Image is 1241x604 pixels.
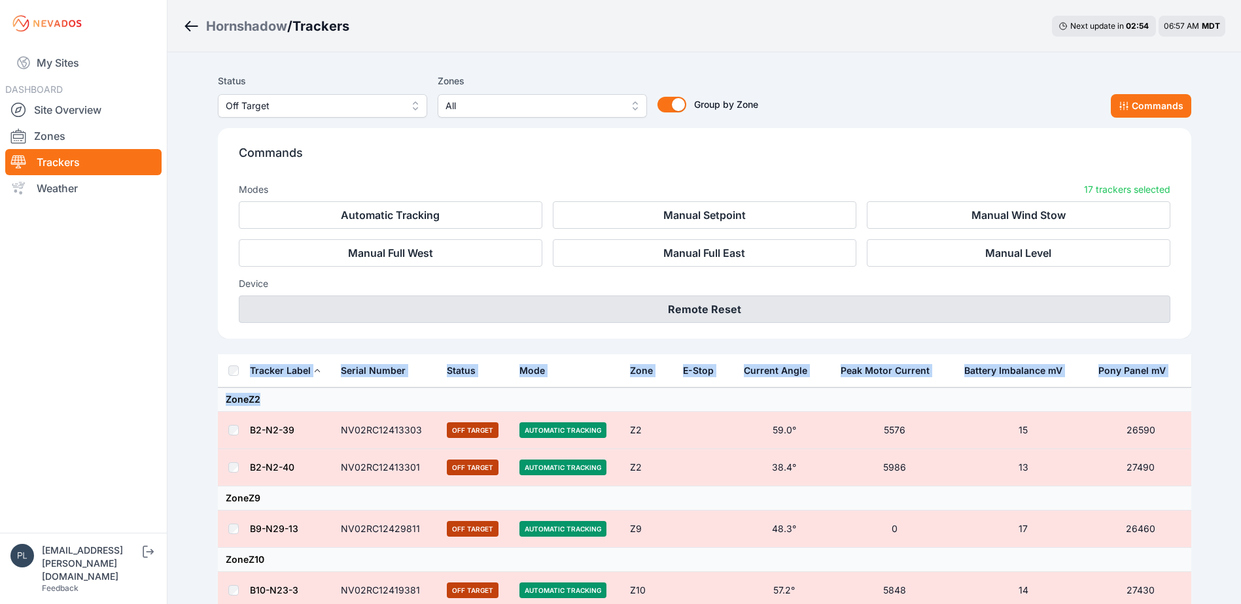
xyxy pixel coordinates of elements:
label: Status [218,73,427,89]
h3: Device [239,277,1170,290]
td: 38.4° [736,449,832,486]
button: Status [447,355,486,386]
td: Z2 [622,412,675,449]
span: Off Target [226,98,401,114]
span: Off Target [447,582,498,598]
button: Mode [519,355,555,386]
td: Zone Z2 [218,388,1191,412]
td: Z9 [622,511,675,548]
a: My Sites [5,47,162,78]
div: Mode [519,364,545,377]
button: Manual Wind Stow [867,201,1170,229]
td: Zone Z9 [218,486,1191,511]
td: 5576 [833,412,956,449]
a: Site Overview [5,97,162,123]
button: Pony Panel mV [1098,355,1176,386]
div: Serial Number [341,364,406,377]
button: Current Angle [744,355,818,386]
div: Status [447,364,476,377]
button: Serial Number [341,355,416,386]
button: Manual Setpoint [553,201,856,229]
button: All [438,94,647,118]
td: 15 [956,412,1090,449]
a: Hornshadow [206,17,287,35]
h3: Modes [239,183,268,196]
button: Battery Imbalance mV [964,355,1073,386]
span: Automatic Tracking [519,460,606,475]
td: 26460 [1091,511,1191,548]
td: 17 [956,511,1090,548]
td: 26590 [1091,412,1191,449]
button: Automatic Tracking [239,201,542,229]
td: 13 [956,449,1090,486]
td: Zone Z10 [218,548,1191,572]
nav: Breadcrumb [183,9,349,43]
span: DASHBOARD [5,84,63,95]
div: [EMAIL_ADDRESS][PERSON_NAME][DOMAIN_NAME] [42,544,140,583]
a: B2-N2-39 [250,424,294,435]
td: 59.0° [736,412,832,449]
div: E-Stop [683,364,714,377]
button: Commands [1111,94,1191,118]
div: Peak Motor Current [841,364,930,377]
span: All [446,98,621,114]
div: Zone [630,364,653,377]
span: MDT [1202,21,1220,31]
p: Commands [239,144,1170,173]
span: Next update in [1070,21,1124,31]
span: Automatic Tracking [519,422,606,438]
td: Z2 [622,449,675,486]
button: Manual Full East [553,239,856,267]
span: Group by Zone [694,99,758,110]
a: Feedback [42,583,79,593]
label: Zones [438,73,647,89]
p: 17 trackers selected [1084,183,1170,196]
span: / [287,17,292,35]
td: 5986 [833,449,956,486]
img: Nevados [10,13,84,34]
button: E-Stop [683,355,724,386]
img: plsmith@sundt.com [10,544,34,567]
td: 27490 [1091,449,1191,486]
button: Off Target [218,94,427,118]
button: Peak Motor Current [841,355,940,386]
span: Automatic Tracking [519,521,606,537]
button: Tracker Label [250,355,321,386]
button: Zone [630,355,663,386]
td: NV02RC12429811 [333,511,440,548]
div: Pony Panel mV [1098,364,1166,377]
td: NV02RC12413301 [333,449,440,486]
h3: Trackers [292,17,349,35]
button: Remote Reset [239,295,1170,323]
span: Off Target [447,460,498,475]
a: Trackers [5,149,162,175]
td: NV02RC12413303 [333,412,440,449]
span: Off Target [447,521,498,537]
span: Automatic Tracking [519,582,606,598]
div: Tracker Label [250,364,311,377]
button: Manual Level [867,239,1170,267]
td: 0 [833,511,956,548]
span: 06:57 AM [1164,21,1199,31]
div: 02 : 54 [1126,21,1149,31]
a: Zones [5,123,162,149]
a: B2-N2-40 [250,461,294,473]
button: Manual Full West [239,239,542,267]
span: Off Target [447,422,498,438]
td: 48.3° [736,511,832,548]
a: Weather [5,175,162,201]
div: Battery Imbalance mV [964,364,1062,377]
a: B9-N29-13 [250,523,298,534]
a: B10-N23-3 [250,584,298,596]
div: Current Angle [744,364,807,377]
